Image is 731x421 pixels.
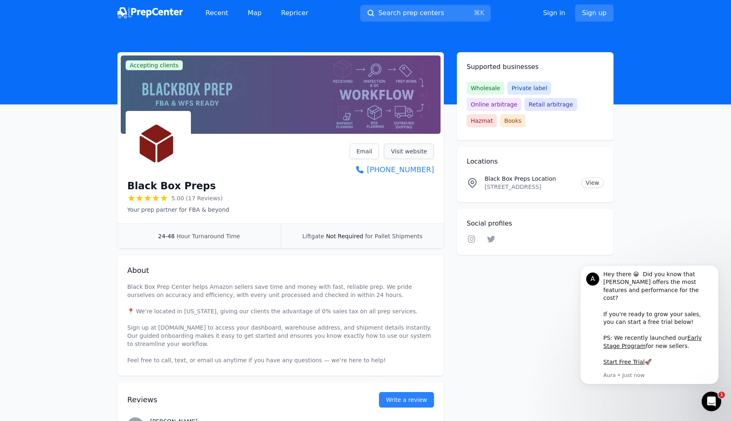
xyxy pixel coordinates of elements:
img: PrepCenter [117,7,183,19]
a: Map [241,5,268,21]
span: Search prep centers [378,8,444,18]
a: Write a review [379,392,434,408]
iframe: Intercom notifications message [568,263,731,415]
a: Repricer [275,5,315,21]
kbd: ⌘ [474,9,480,17]
span: Online arbitrage [467,98,521,111]
a: Recent [199,5,235,21]
p: Black Box Prep Center helps Amazon sellers save time and money with fast, reliable prep. We pride... [127,283,434,364]
h2: Reviews [127,394,353,405]
span: for Pallet Shipments [365,233,423,239]
a: Email [350,144,379,159]
h2: Locations [467,157,604,166]
span: Retail arbitrage [525,98,577,111]
a: View [581,177,604,188]
a: Visit website [384,144,434,159]
span: Hour Turnaround Time [177,233,240,239]
kbd: K [480,9,485,17]
h2: Supported businesses [467,62,604,72]
a: Sign in [543,8,565,18]
span: Wholesale [467,82,504,95]
iframe: Intercom live chat [702,392,721,411]
button: Search prep centers⌘K [360,5,491,22]
span: 1 [718,392,725,398]
p: [STREET_ADDRESS] [485,183,575,191]
span: 5.00 (17 Reviews) [171,194,223,202]
p: Black Box Preps Location [485,175,575,183]
span: Private label [507,82,551,95]
span: Liftgate [302,233,324,239]
span: Books [500,114,525,127]
span: Hazmat [467,114,497,127]
h2: Social profiles [467,219,604,228]
p: Your prep partner for FBA & beyond [127,206,229,214]
span: Not Required [326,233,363,239]
a: Sign up [575,4,614,22]
img: Black Box Preps [127,113,189,175]
a: [PHONE_NUMBER] [350,164,434,175]
span: 24-48 [158,233,175,239]
h1: Black Box Preps [127,179,216,193]
span: Accepting clients [126,60,183,70]
h2: About [127,265,434,276]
